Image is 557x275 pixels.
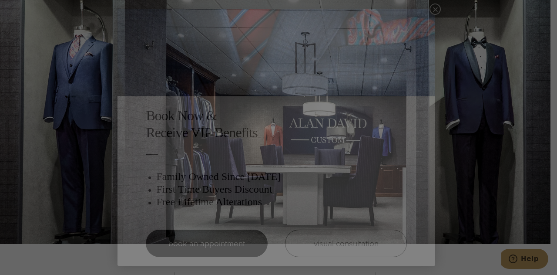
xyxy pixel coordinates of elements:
h3: Free Lifetime Alterations [156,196,407,208]
button: Close [429,3,441,15]
a: visual consultation [285,230,407,257]
a: book an appointment [146,230,268,257]
h3: First Time Buyers Discount [156,183,407,196]
h3: Family Owned Since [DATE] [156,170,407,183]
h2: Book Now & Receive VIP Benefits [146,107,407,141]
span: Help [20,6,37,14]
